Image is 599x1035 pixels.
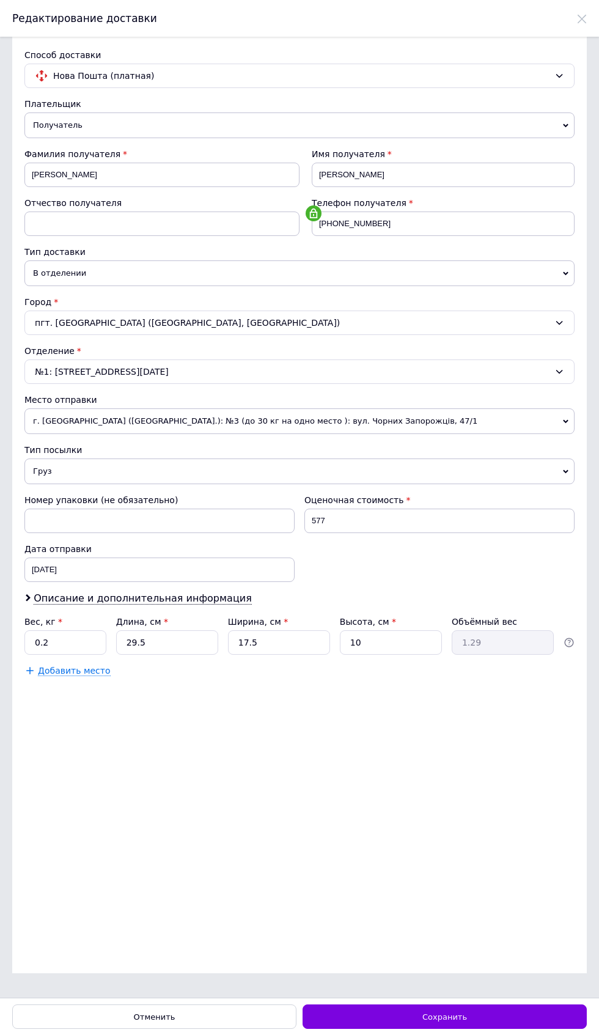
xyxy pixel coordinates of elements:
[24,260,575,286] span: В отделении
[24,247,86,257] span: Тип доставки
[12,12,157,24] span: Редактирование доставки
[24,617,62,627] label: Вес, кг
[53,69,549,83] span: Нова Пошта (платная)
[24,112,575,138] span: Получатель
[340,617,396,627] label: Высота, см
[312,198,406,208] span: Телефон получателя
[452,616,554,628] div: Объёмный вес
[134,1012,175,1022] span: Отменить
[24,445,82,455] span: Тип посылки
[34,592,252,605] span: Описание и дополнительная информация
[24,494,295,506] div: Номер упаковки (не обязательно)
[24,395,97,405] span: Место отправки
[38,666,111,676] span: Добавить место
[304,494,575,506] div: Оценочная стоимость
[24,311,575,335] div: пгт. [GEOGRAPHIC_DATA] ([GEOGRAPHIC_DATA], [GEOGRAPHIC_DATA])
[24,198,122,208] span: Отчество получателя
[24,543,295,555] div: Дата отправки
[24,296,575,308] div: Город
[312,149,385,159] span: Имя получателя
[24,459,575,484] span: Груз
[422,1012,467,1022] span: Сохранить
[24,345,575,357] div: Отделение
[116,617,168,627] label: Длина, см
[24,99,81,109] span: Плательщик
[24,408,575,434] span: г. [GEOGRAPHIC_DATA] ([GEOGRAPHIC_DATA].): №3 (до 30 кг на одно место ): вул. Чорних Запорожців, ...
[228,617,288,627] label: Ширина, см
[312,212,575,236] input: +380
[24,359,575,384] div: №1: [STREET_ADDRESS][DATE]
[24,49,575,61] div: Способ доставки
[24,149,120,159] span: Фамилия получателя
